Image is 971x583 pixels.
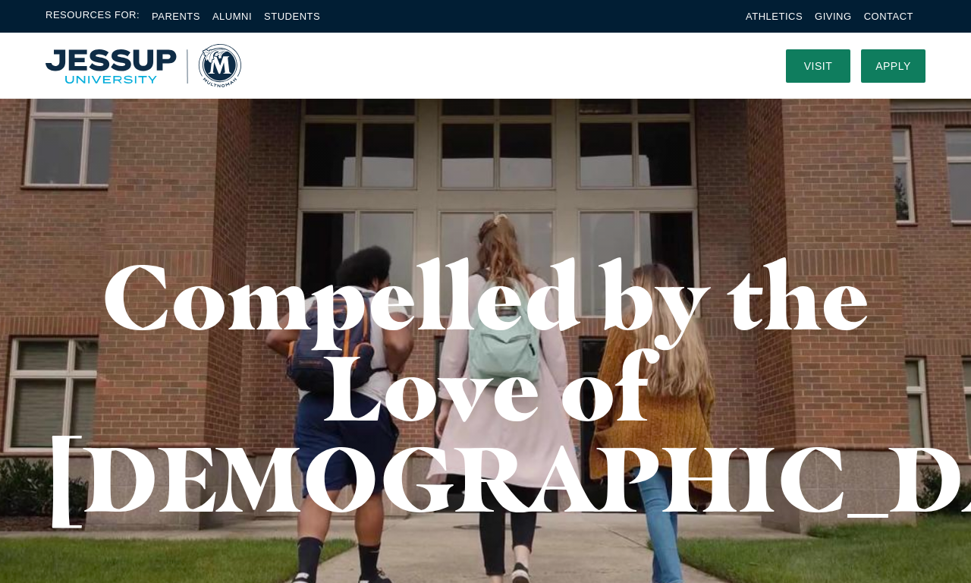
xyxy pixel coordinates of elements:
[864,11,913,22] a: Contact
[212,11,252,22] a: Alumni
[46,8,140,25] span: Resources For:
[746,11,803,22] a: Athletics
[815,11,852,22] a: Giving
[152,11,200,22] a: Parents
[46,251,925,524] h1: Compelled by the Love of [DEMOGRAPHIC_DATA]
[861,49,925,83] a: Apply
[264,11,320,22] a: Students
[46,44,241,88] a: Home
[786,49,850,83] a: Visit
[46,44,241,88] img: Multnomah University Logo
